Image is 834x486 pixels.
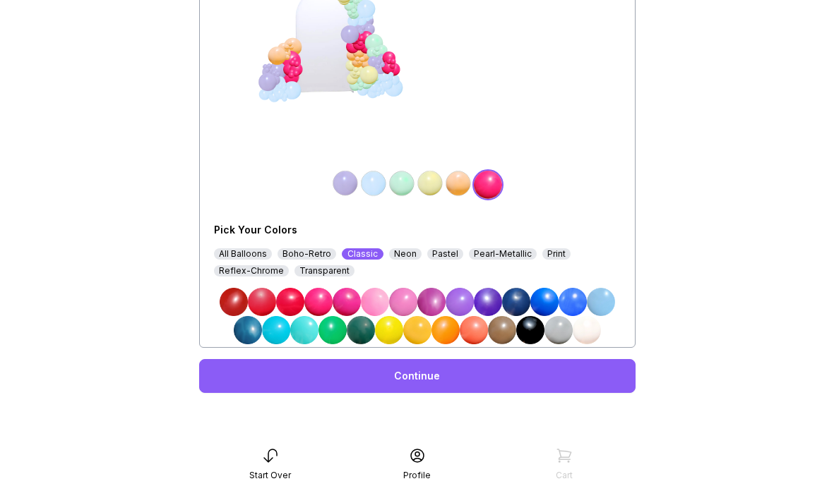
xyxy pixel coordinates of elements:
[389,248,422,260] div: Neon
[294,265,355,277] div: Transparent
[427,248,463,260] div: Pastel
[278,248,336,260] div: Boho-Retro
[342,248,383,260] div: Classic
[542,248,571,260] div: Print
[469,248,537,260] div: Pearl-Metallic
[556,470,573,481] div: Cart
[214,265,289,277] div: Reflex-Chrome
[403,470,431,481] div: Profile
[199,359,636,393] a: Continue
[214,223,458,237] div: Pick Your Colors
[214,248,272,260] div: All Balloons
[249,470,291,481] div: Start Over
